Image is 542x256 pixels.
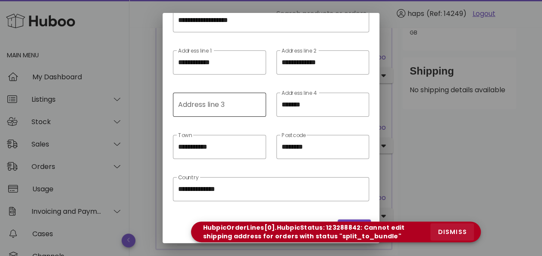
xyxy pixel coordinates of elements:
label: Address line 4 [282,90,317,97]
label: Postcode [282,132,306,139]
label: Town [178,132,192,139]
div: HubpicOrderLines[0].HubpicStatus: 123288842: Cannot edit shipping address for orders with status ... [198,223,431,240]
span: dismiss [437,228,467,237]
button: dismiss [430,223,473,240]
label: Country [178,175,199,181]
label: Address line 1 [178,48,212,54]
label: Address line 2 [282,48,316,54]
button: Submit [338,219,371,235]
